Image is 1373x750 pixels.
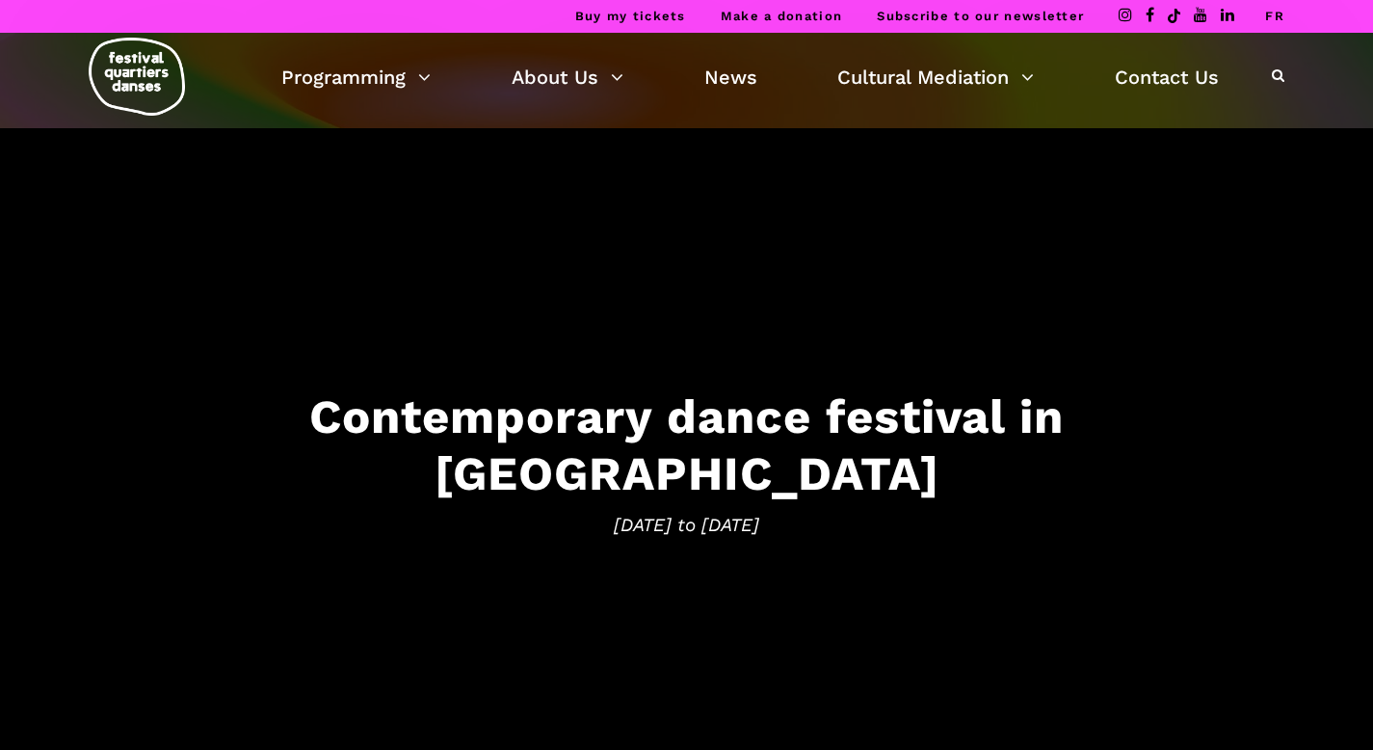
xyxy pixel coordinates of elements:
[1115,61,1219,94] a: Contact Us
[90,388,1284,501] h3: Contemporary dance festival in [GEOGRAPHIC_DATA]
[1265,9,1284,23] a: FR
[877,9,1084,23] a: Subscribe to our newsletter
[89,38,185,116] img: logo-fqd-med
[281,61,431,94] a: Programming
[90,511,1284,540] span: [DATE] to [DATE]
[575,9,686,23] a: Buy my tickets
[837,61,1034,94] a: Cultural Mediation
[704,61,757,94] a: News
[512,61,623,94] a: About Us
[721,9,843,23] a: Make a donation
